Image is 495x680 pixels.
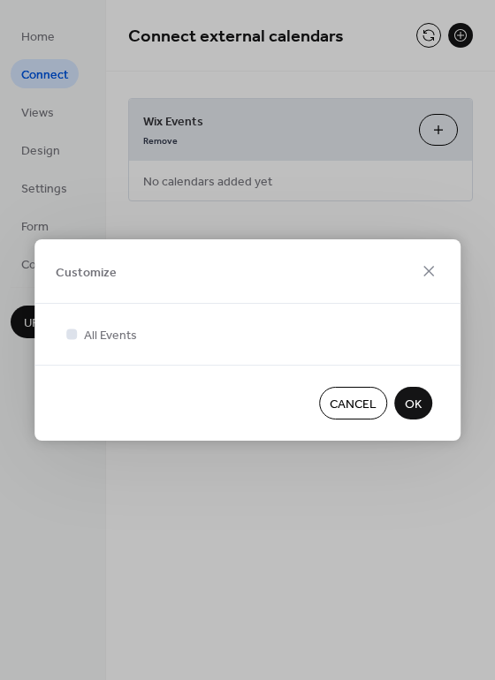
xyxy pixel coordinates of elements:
[405,396,422,414] span: OK
[84,327,137,345] span: All Events
[56,263,117,282] span: Customize
[394,387,432,419] button: OK
[330,396,377,414] span: Cancel
[319,387,387,419] button: Cancel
